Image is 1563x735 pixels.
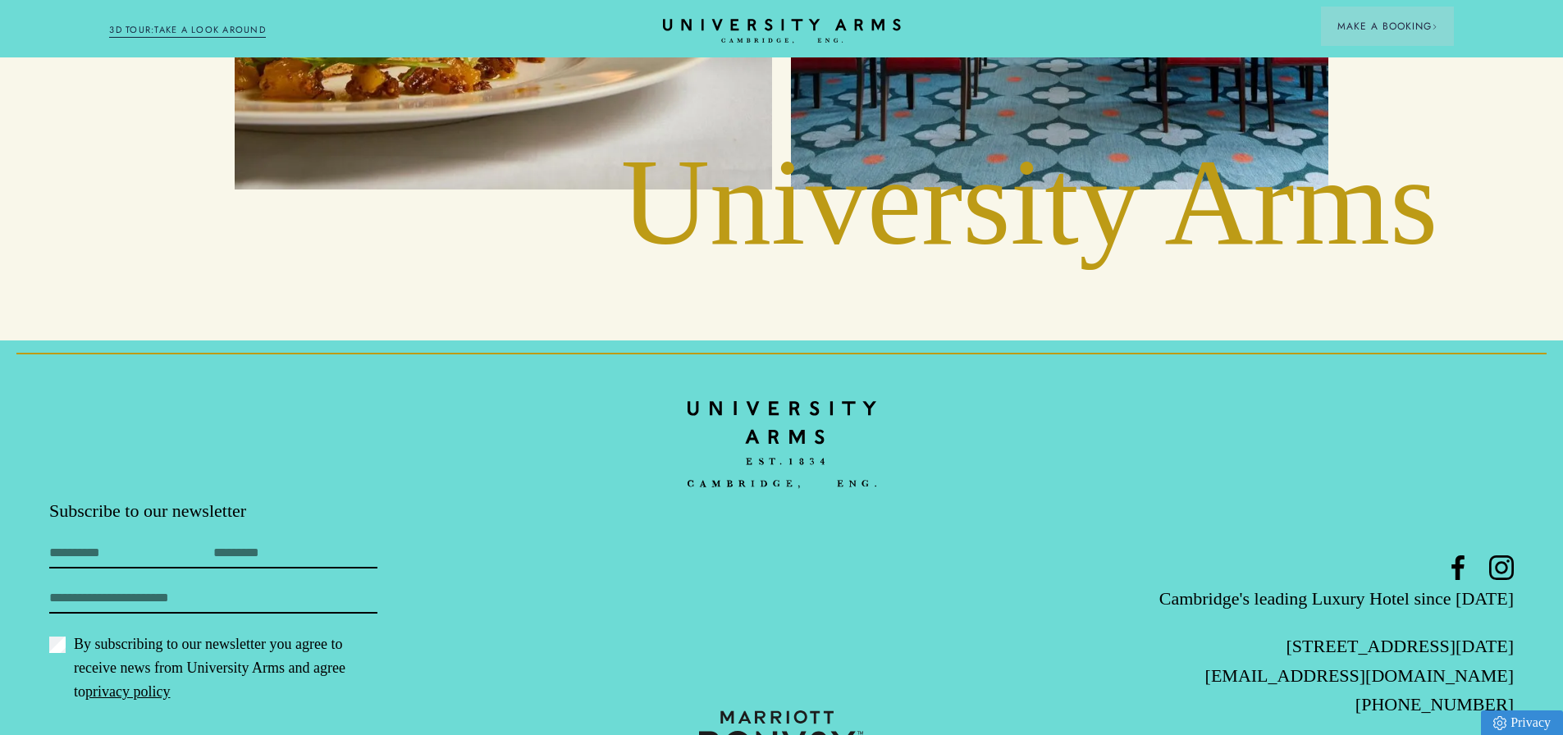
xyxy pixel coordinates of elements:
span: Make a Booking [1337,19,1437,34]
a: [EMAIL_ADDRESS][DOMAIN_NAME] [1205,665,1514,686]
img: bc90c398f2f6aa16c3ede0e16ee64a97.svg [688,390,876,500]
a: Home [663,19,901,44]
a: privacy policy [85,683,170,700]
p: Cambridge's leading Luxury Hotel since [DATE] [1026,584,1514,613]
a: Facebook [1446,555,1470,580]
a: Instagram [1489,555,1514,580]
a: [PHONE_NUMBER] [1355,694,1514,714]
img: Privacy [1493,716,1506,730]
a: 3D TOUR:TAKE A LOOK AROUND [109,23,266,38]
img: Arrow icon [1432,24,1437,30]
input: By subscribing to our newsletter you agree to receive news from University Arms and agree topriva... [49,637,66,653]
a: Home [688,390,876,499]
p: [STREET_ADDRESS][DATE] [1026,632,1514,660]
a: Privacy [1481,710,1563,735]
label: By subscribing to our newsletter you agree to receive news from University Arms and agree to [49,632,377,704]
button: Make a BookingArrow icon [1321,7,1454,46]
p: Subscribe to our newsletter [49,499,537,523]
